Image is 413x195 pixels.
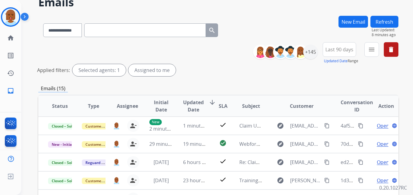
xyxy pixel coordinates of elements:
mat-icon: check [219,121,227,128]
span: [DATE] [154,177,169,184]
mat-icon: inbox [7,87,14,94]
span: Updated Date [183,99,204,113]
mat-icon: content_copy [358,123,363,128]
img: agent-avatar [113,177,120,184]
th: Action [365,95,398,117]
mat-icon: explore [277,122,284,129]
mat-icon: check [219,158,227,165]
span: Webform from [EMAIL_ADDRESS][DOMAIN_NAME] on [DATE] [239,141,377,147]
mat-icon: language [392,123,397,128]
mat-icon: search [208,27,216,34]
span: Last 90 days [325,48,353,51]
span: 1 minute ago [183,122,213,129]
img: agent-avatar [113,159,120,166]
mat-icon: content_copy [324,178,330,183]
span: [PERSON_NAME][EMAIL_ADDRESS][PERSON_NAME][DOMAIN_NAME] [290,177,321,184]
button: New Email [338,16,368,28]
mat-icon: language [392,178,397,183]
span: Initial Date [149,99,173,113]
mat-icon: explore [277,177,284,184]
div: Selected agents: 1 [72,64,126,76]
span: Customer Support [82,141,121,148]
span: Range [324,58,358,63]
mat-icon: person_remove [130,177,137,184]
mat-icon: content_copy [324,141,330,147]
mat-icon: content_copy [324,159,330,165]
span: Reguard CS [82,159,109,166]
span: Last Updated: [372,28,398,32]
span: 6 hours ago [183,159,210,166]
mat-icon: check [219,176,227,183]
mat-icon: delete [387,46,395,53]
img: avatar [2,9,19,26]
mat-icon: history [7,70,14,77]
button: Updated Date [324,59,348,63]
button: Refresh [370,16,398,28]
mat-icon: content_copy [358,159,363,165]
span: [EMAIL_ADDRESS][DOMAIN_NAME] [290,122,321,129]
mat-icon: language [392,141,397,147]
span: Open [377,140,389,148]
span: Closed – Solved [48,123,82,129]
span: Open [377,159,389,166]
mat-icon: person_remove [130,140,137,148]
span: Assignee [117,102,138,110]
span: 8 minutes ago [372,32,398,37]
mat-icon: list_alt [7,52,14,59]
span: New - Initial [48,141,76,148]
p: Emails (15) [38,85,68,92]
span: Customer [290,102,314,110]
mat-icon: explore [277,140,284,148]
span: Closed – Solved [48,178,82,184]
mat-icon: content_copy [358,178,363,183]
mat-icon: explore [277,159,284,166]
span: 2 minutes ago [149,125,182,132]
div: +145 [303,45,318,59]
mat-icon: content_copy [324,123,330,128]
img: agent-avatar [113,140,120,147]
mat-icon: person_remove [130,159,137,166]
span: Type [88,102,99,110]
mat-icon: home [7,34,14,42]
mat-icon: person_remove [130,122,137,129]
span: Closed – Solved [48,159,82,166]
span: Claim Update [239,122,270,129]
span: [EMAIL_ADDRESS][DOMAIN_NAME] [290,159,321,166]
span: Re: Claim Update [239,159,279,166]
p: New [149,119,162,125]
mat-icon: language [392,159,397,165]
span: Open [377,122,389,129]
span: 29 minutes ago [149,141,185,147]
p: Applied filters: [37,67,70,74]
span: Conversation ID [341,99,373,113]
button: Last 90 days [323,42,356,57]
span: Customer Support [82,123,121,129]
span: Customer Support [82,178,121,184]
p: 0.20.1027RC [379,184,407,191]
span: 19 minutes ago [183,141,218,147]
div: Assigned to me [128,64,176,76]
mat-icon: menu [368,46,375,53]
mat-icon: content_copy [358,141,363,147]
span: Status [52,102,68,110]
img: agent-avatar [113,122,120,129]
span: [EMAIL_ADDRESS][DOMAIN_NAME] [290,140,321,148]
span: Training Live Sim: Do Not Assign ([PERSON_NAME]) [239,177,355,184]
mat-icon: check_circle [219,139,227,147]
mat-icon: arrow_downward [209,99,216,106]
span: [DATE] [154,159,169,166]
span: Subject [242,102,260,110]
span: SLA [219,102,227,110]
span: Open [377,177,389,184]
span: 23 hours ago [183,177,213,184]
